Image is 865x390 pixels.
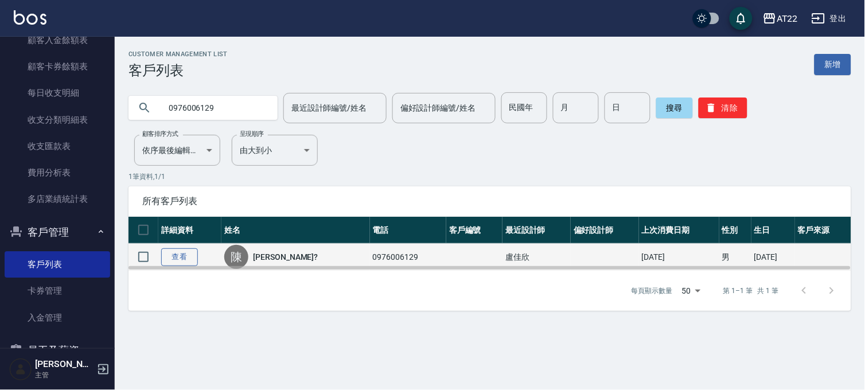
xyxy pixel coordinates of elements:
th: 偏好設計師 [571,217,639,244]
label: 呈現順序 [240,130,264,138]
div: 50 [677,275,705,306]
a: 顧客卡券餘額表 [5,53,110,80]
th: 上次消費日期 [639,217,719,244]
a: 費用分析表 [5,159,110,186]
h3: 客戶列表 [128,63,228,79]
p: 1 筆資料, 1 / 1 [128,171,851,182]
button: 客戶管理 [5,217,110,247]
a: 收支分類明細表 [5,107,110,133]
a: [PERSON_NAME]? [253,251,318,263]
th: 客戶編號 [446,217,502,244]
button: AT22 [758,7,802,30]
img: Person [9,358,32,381]
td: 盧佳欣 [502,244,571,271]
a: 收支匯款表 [5,133,110,159]
a: 多店業績統計表 [5,186,110,212]
a: 顧客入金餘額表 [5,27,110,53]
a: 客戶列表 [5,251,110,278]
th: 電話 [370,217,446,244]
h5: [PERSON_NAME] [35,358,93,370]
div: 依序最後編輯時間 [134,135,220,166]
th: 客戶來源 [795,217,851,244]
td: [DATE] [639,244,719,271]
div: 陳 [224,245,248,269]
td: 0976006129 [370,244,446,271]
h2: Customer Management List [128,50,228,58]
a: 卡券管理 [5,278,110,304]
div: AT22 [777,11,798,26]
button: 登出 [807,8,851,29]
th: 最近設計師 [502,217,571,244]
span: 所有客戶列表 [142,196,837,207]
input: 搜尋關鍵字 [161,92,268,123]
button: 清除 [699,97,747,118]
th: 生日 [751,217,795,244]
button: save [730,7,753,30]
button: 搜尋 [656,97,693,118]
a: 新增 [815,54,851,75]
p: 主管 [35,370,93,380]
button: 員工及薪資 [5,336,110,365]
td: [DATE] [751,244,795,271]
th: 詳細資料 [158,217,221,244]
a: 入金管理 [5,305,110,331]
a: 每日收支明細 [5,80,110,106]
div: 由大到小 [232,135,318,166]
th: 性別 [719,217,752,244]
label: 顧客排序方式 [142,130,178,138]
a: 查看 [161,248,198,266]
p: 每頁顯示數量 [632,286,673,296]
td: 男 [719,244,752,271]
th: 姓名 [221,217,369,244]
p: 第 1–1 筆 共 1 筆 [723,286,779,296]
img: Logo [14,10,46,25]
